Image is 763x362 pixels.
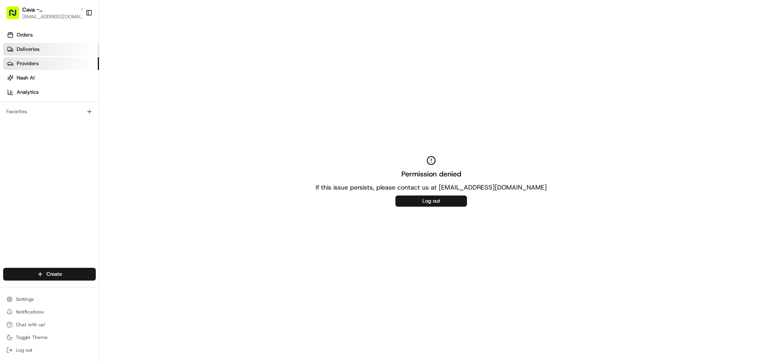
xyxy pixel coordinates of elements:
a: Deliveries [3,43,99,56]
div: We're available if you need us! [27,84,101,90]
span: Create [46,271,62,278]
div: Start new chat [27,76,130,84]
button: Notifications [3,306,96,317]
p: Welcome 👋 [8,32,145,45]
button: Settings [3,294,96,305]
button: Toggle Theme [3,332,96,343]
h2: Permission denied [401,168,461,180]
img: 1736555255976-a54dd68f-1ca7-489b-9aae-adbdc363a1c4 [8,76,22,90]
span: Analytics [17,89,39,96]
button: Log out [3,345,96,356]
span: Nash AI [17,74,35,81]
button: Create [3,268,96,281]
a: Powered byPylon [56,134,96,141]
div: Favorites [3,105,96,118]
span: Settings [16,296,34,302]
a: Providers [3,57,99,70]
span: Pylon [79,135,96,141]
span: Deliveries [17,46,39,53]
button: [EMAIL_ADDRESS][DOMAIN_NAME] [22,14,86,20]
a: 📗Knowledge Base [5,112,64,126]
div: 📗 [8,116,14,122]
div: 💻 [67,116,74,122]
span: Knowledge Base [16,115,61,123]
button: Log out [395,196,467,207]
p: If this issue persists, please contact us at [EMAIL_ADDRESS][DOMAIN_NAME] [316,183,547,192]
span: API Documentation [75,115,128,123]
span: Providers [17,60,39,67]
img: Nash [8,8,24,24]
span: Toggle Theme [16,334,48,341]
span: Chat with us! [16,321,45,328]
span: Notifications [16,309,44,315]
button: Chat with us! [3,319,96,330]
a: Orders [3,29,99,41]
span: Log out [16,347,32,353]
button: Cava - [GEOGRAPHIC_DATA][EMAIL_ADDRESS][DOMAIN_NAME] [3,3,82,22]
a: Nash AI [3,72,99,84]
a: Analytics [3,86,99,99]
button: Cava - [GEOGRAPHIC_DATA] [22,6,77,14]
button: Start new chat [135,78,145,88]
a: 💻API Documentation [64,112,131,126]
span: Orders [17,31,33,39]
input: Clear [21,51,131,60]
